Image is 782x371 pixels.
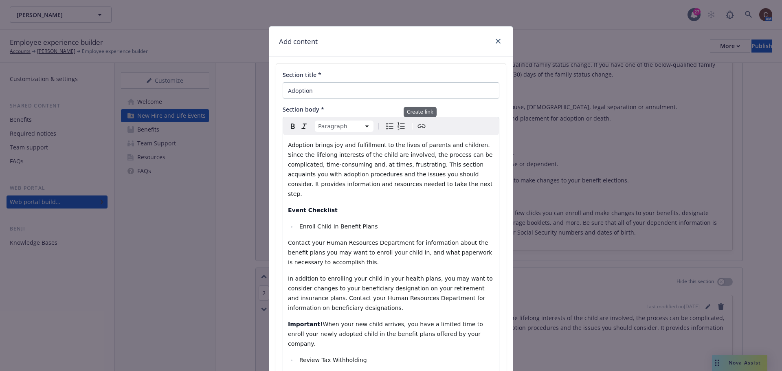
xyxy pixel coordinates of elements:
span: When your new child arrives, you have a limited time to enroll your newly adopted child in the be... [288,321,485,347]
span: Enroll Child in Benefit Plans [299,223,378,230]
span: Section body * [283,105,324,113]
h1: Add content [279,36,318,47]
div: toggle group [384,121,407,132]
span: Contact your Human Resources Department for information about the benefit plans you may want to e... [288,239,494,266]
strong: Important! [288,321,323,327]
a: close [493,36,503,46]
span: Review Tax Withholding [299,357,367,363]
button: Numbered list [395,121,407,132]
span: In addition to enrolling your child in your health plans, you may want to consider changes to you... [288,275,494,311]
input: Add title here [283,82,499,99]
div: Create link [404,107,437,117]
button: Italic [299,121,310,132]
strong: Event Checklist [288,207,338,213]
button: Bulleted list [384,121,395,132]
button: Create link [416,121,427,132]
button: Bold [287,121,299,132]
button: Block type [315,121,373,132]
span: Section title * [283,71,321,79]
span: Adoption brings joy and fulfillment to the lives of parents and children. Since the lifelong inte... [288,142,494,197]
